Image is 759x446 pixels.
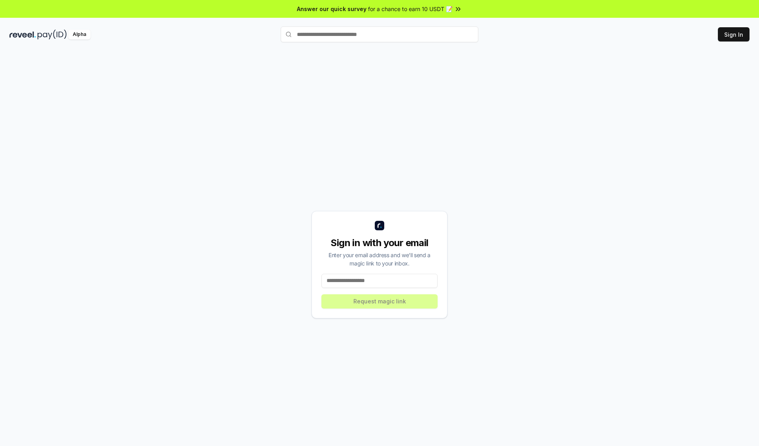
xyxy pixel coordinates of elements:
img: pay_id [38,30,67,40]
div: Alpha [68,30,91,40]
span: Answer our quick survey [297,5,366,13]
div: Enter your email address and we’ll send a magic link to your inbox. [321,251,438,267]
img: reveel_dark [9,30,36,40]
button: Sign In [718,27,750,41]
div: Sign in with your email [321,237,438,249]
span: for a chance to earn 10 USDT 📝 [368,5,453,13]
img: logo_small [375,221,384,230]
